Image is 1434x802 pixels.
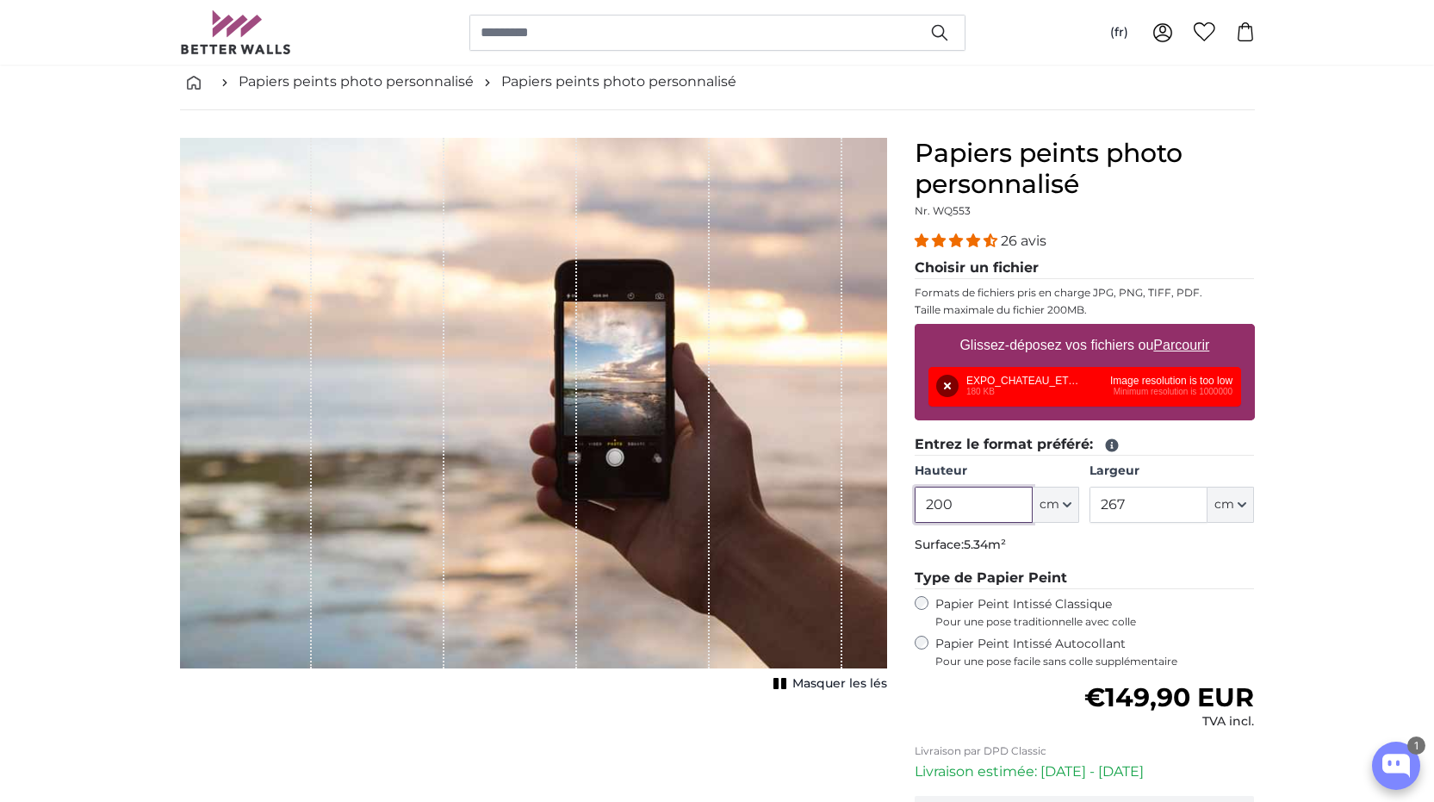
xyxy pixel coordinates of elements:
[915,537,1255,554] p: Surface:
[915,258,1255,279] legend: Choisir un fichier
[915,204,971,217] span: Nr. WQ553
[180,138,887,696] div: 1 of 1
[964,537,1006,552] span: 5.34m²
[1040,496,1059,513] span: cm
[1207,487,1254,523] button: cm
[915,138,1255,200] h1: Papiers peints photo personnalisé
[1372,742,1420,790] button: Open chatbox
[915,233,1001,249] span: 4.54 stars
[792,675,887,693] span: Masquer les lés
[935,615,1255,629] span: Pour une pose traditionnelle avec colle
[915,303,1255,317] p: Taille maximale du fichier 200MB.
[915,286,1255,300] p: Formats de fichiers pris en charge JPG, PNG, TIFF, PDF.
[915,463,1079,480] label: Hauteur
[1096,17,1142,48] button: (fr)
[915,568,1255,589] legend: Type de Papier Peint
[953,328,1216,363] label: Glissez-déposez vos fichiers ou
[1153,338,1209,352] u: Parcourir
[935,636,1255,668] label: Papier Peint Intissé Autocollant
[1033,487,1079,523] button: cm
[1407,737,1425,755] div: 1
[935,596,1255,629] label: Papier Peint Intissé Classique
[915,762,1255,782] p: Livraison estimée: [DATE] - [DATE]
[180,54,1255,110] nav: breadcrumbs
[915,744,1255,758] p: Livraison par DPD Classic
[239,71,474,92] a: Papiers peints photo personnalisé
[915,434,1255,456] legend: Entrez le format préféré:
[935,655,1255,668] span: Pour une pose facile sans colle supplémentaire
[501,71,736,92] a: Papiers peints photo personnalisé
[180,10,292,54] img: Betterwalls
[768,672,887,696] button: Masquer les lés
[1084,681,1254,713] span: €149,90 EUR
[1084,713,1254,731] div: TVA incl.
[1214,496,1234,513] span: cm
[1089,463,1254,480] label: Largeur
[1001,233,1046,249] span: 26 avis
